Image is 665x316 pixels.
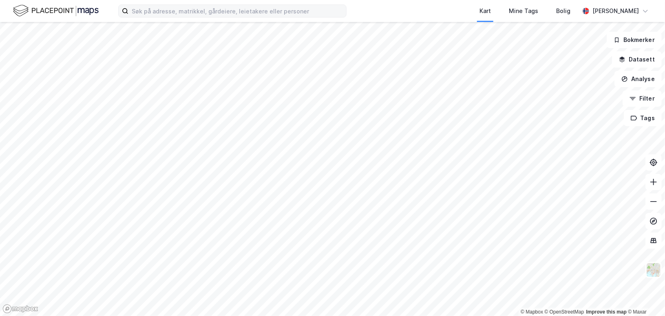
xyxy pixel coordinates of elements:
div: Mine Tags [509,6,538,16]
input: Søk på adresse, matrikkel, gårdeiere, leietakere eller personer [128,5,346,17]
img: logo.f888ab2527a4732fd821a326f86c7f29.svg [13,4,99,18]
button: Filter [623,90,662,107]
img: Z [646,262,661,278]
iframe: Chat Widget [624,277,665,316]
button: Tags [624,110,662,126]
button: Analyse [614,71,662,87]
a: Mapbox [521,309,543,315]
div: Bolig [556,6,570,16]
a: OpenStreetMap [545,309,584,315]
div: [PERSON_NAME] [592,6,639,16]
div: Kart [479,6,491,16]
button: Datasett [612,51,662,68]
a: Improve this map [586,309,627,315]
a: Mapbox homepage [2,304,38,314]
button: Bokmerker [607,32,662,48]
